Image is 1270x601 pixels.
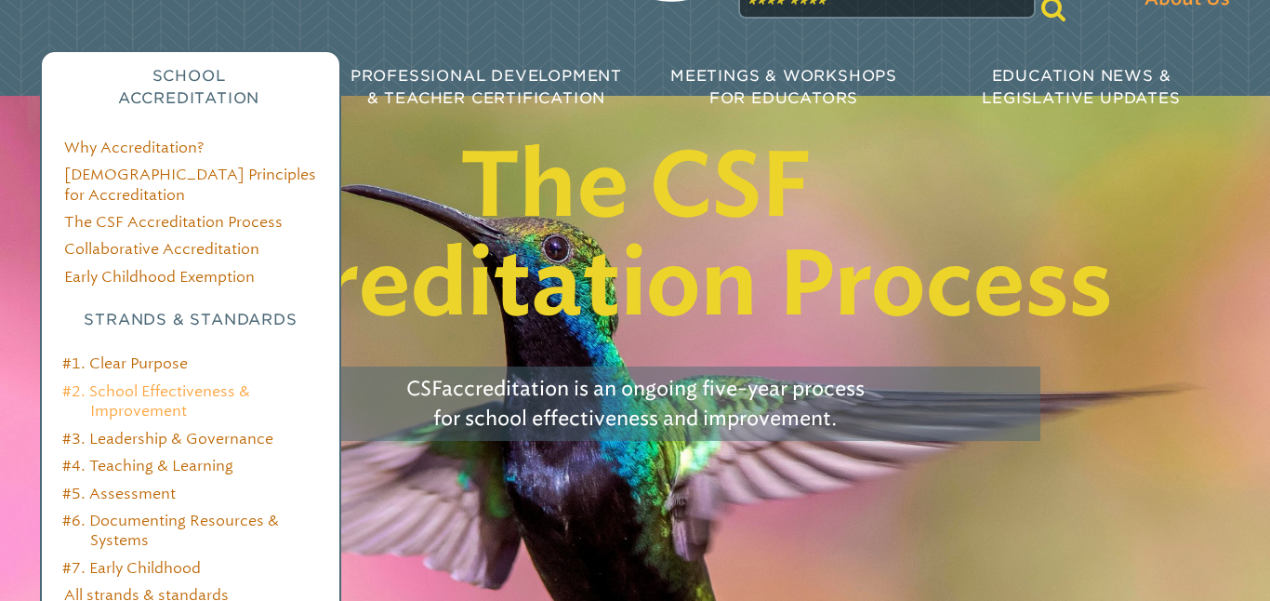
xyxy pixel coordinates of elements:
[64,268,255,286] a: Early Childhood Exemption
[62,485,176,502] a: #5. Assessment
[406,376,442,401] span: CSF
[62,559,201,577] a: #7. Early Childhood
[64,309,317,331] h3: Strands & Standards
[351,67,622,107] span: Professional Development & Teacher Certification
[62,354,188,372] a: #1. Clear Purpose
[64,139,204,156] a: Why Accreditation?
[62,382,250,420] a: #2. School Effectiveness & Improvement
[62,512,279,549] a: #6. Documenting Resources & Systems
[118,67,259,107] span: School Accreditation
[64,166,316,203] a: [DEMOGRAPHIC_DATA] Principles for Accreditation
[64,213,283,231] a: The CSF Accreditation Process
[230,367,1040,441] p: accreditation is an ongoing five-year process for school effectiveness and improvement.
[670,67,897,107] span: Meetings & Workshops for Educators
[62,430,273,447] a: #3. Leadership & Governance
[62,457,233,474] a: #4. Teaching & Learning
[157,140,1113,337] h1: The CSF Accreditation Process
[64,240,259,258] a: Collaborative Accreditation
[982,67,1180,107] span: Education News & Legislative Updates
